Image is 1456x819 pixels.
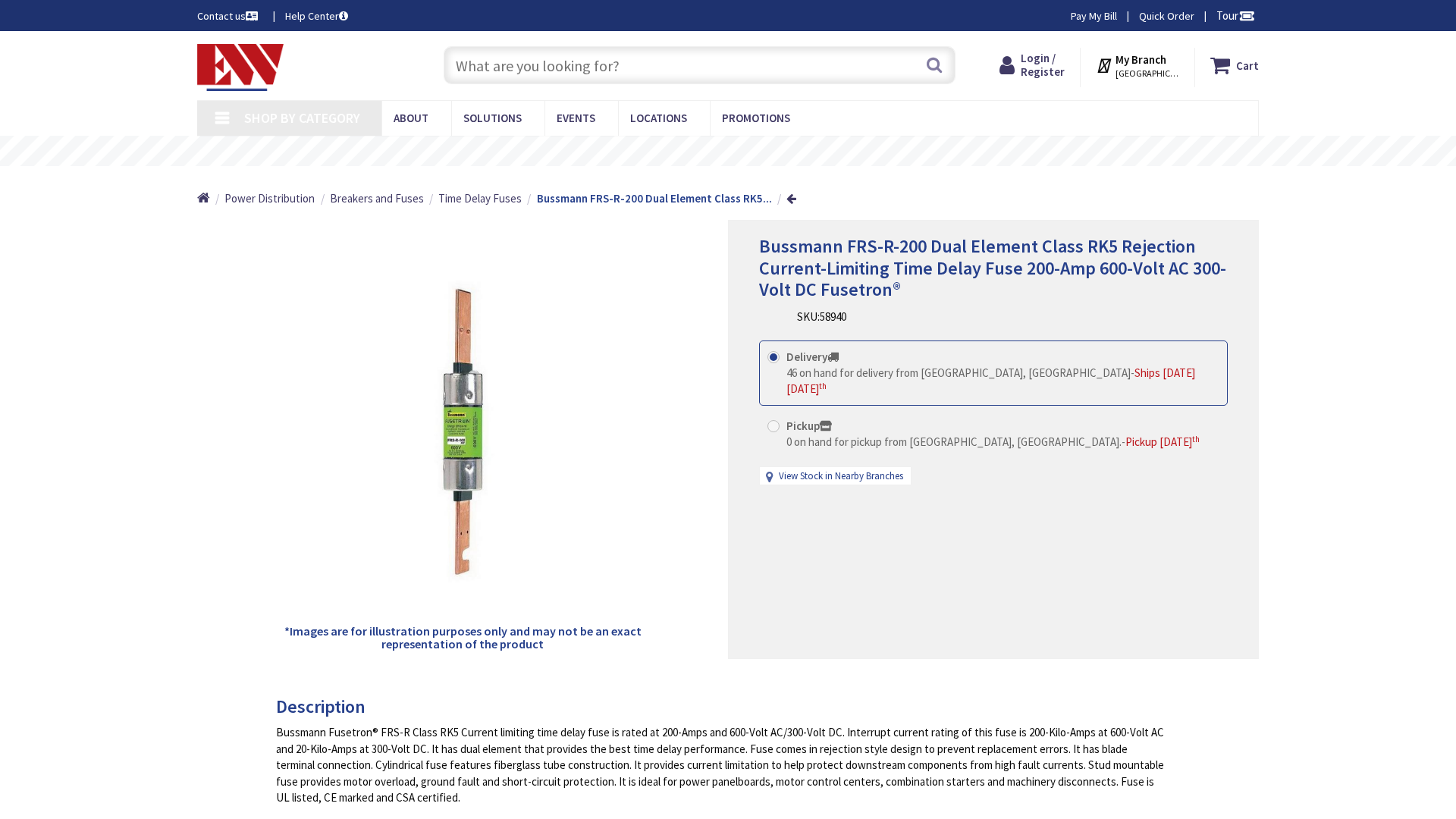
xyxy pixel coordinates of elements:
span: About [394,111,428,125]
span: 0 on hand for pickup from [GEOGRAPHIC_DATA], [GEOGRAPHIC_DATA]. [786,435,1122,449]
div: - [786,434,1200,450]
strong: Pickup [786,419,832,433]
a: Time Delay Fuses [438,190,522,206]
strong: Delivery [786,350,839,364]
strong: Cart [1236,52,1259,79]
div: - [786,365,1219,397]
a: View Stock in Nearby Branches [779,469,903,484]
a: Quick Order [1139,8,1194,24]
sup: th [819,381,827,391]
a: Login / Register [999,52,1065,79]
span: Shop By Category [244,109,360,127]
div: My Branch [GEOGRAPHIC_DATA], [GEOGRAPHIC_DATA] [1096,52,1180,79]
span: Ships [DATE][DATE] [786,366,1195,396]
span: Locations [630,111,687,125]
span: Pickup [DATE] [1125,435,1200,449]
strong: My Branch [1116,52,1166,67]
a: Breakers and Fuses [330,190,424,206]
a: Contact us [197,8,261,24]
span: Bussmann FRS-R-200 Dual Element Class RK5 Rejection Current-Limiting Time Delay Fuse 200-Amp 600-... [759,234,1226,302]
span: Events [557,111,595,125]
input: What are you looking for? [444,46,955,84]
span: Power Distribution [224,191,315,206]
a: Cart [1210,52,1259,79]
sup: th [1192,434,1200,444]
span: Breakers and Fuses [330,191,424,206]
img: Bussmann FRS-R-200 Dual Element Class RK5 Rejection Current-Limiting Time Delay Fuse 200-Amp 600-... [282,252,643,613]
a: Power Distribution [224,190,315,206]
a: Pay My Bill [1071,8,1117,24]
strong: Bussmann FRS-R-200 Dual Element Class RK5... [537,191,772,206]
span: Time Delay Fuses [438,191,522,206]
div: Bussmann Fusetron® FRS-R Class RK5 Current limiting time delay fuse is rated at 200-Amps and 600-... [276,724,1169,805]
span: Promotions [722,111,790,125]
span: [GEOGRAPHIC_DATA], [GEOGRAPHIC_DATA] [1116,67,1180,80]
span: Solutions [463,111,522,125]
h3: Description [276,697,1169,717]
img: Electrical Wholesalers, Inc. [197,44,284,91]
span: 46 on hand for delivery from [GEOGRAPHIC_DATA], [GEOGRAPHIC_DATA] [786,366,1131,380]
a: Help Center [285,8,348,24]
div: SKU: [797,309,846,325]
span: 58940 [820,309,846,324]
span: Login / Register [1021,51,1065,79]
h5: *Images are for illustration purposes only and may not be an exact representation of the product [282,625,643,651]
rs-layer: Free Same Day Pickup at 19 Locations [603,143,880,160]
span: Tour [1216,8,1255,23]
